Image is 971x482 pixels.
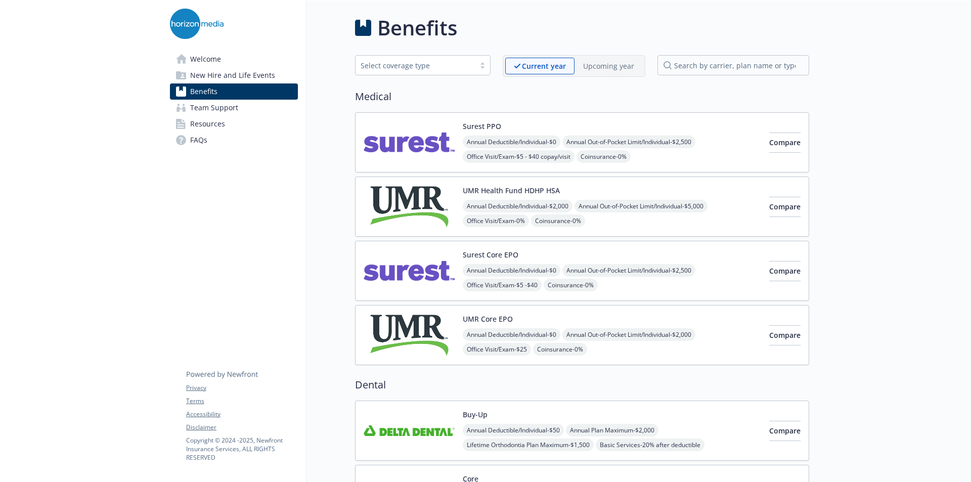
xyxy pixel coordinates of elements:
button: Surest Core EPO [463,249,518,260]
p: Upcoming year [583,61,634,71]
button: Surest PPO [463,121,501,132]
span: Basic Services - 20% after deductible [596,439,704,451]
button: Compare [769,197,801,217]
div: Select coverage type [361,60,470,71]
span: Annual Deductible/Individual - $2,000 [463,200,572,212]
h2: Dental [355,377,809,392]
span: Benefits [190,83,217,100]
p: Current year [522,61,566,71]
a: Resources [170,116,298,132]
span: Annual Deductible/Individual - $0 [463,264,560,277]
span: Welcome [190,51,221,67]
span: Annual Out-of-Pocket Limit/Individual - $2,500 [562,264,695,277]
button: Compare [769,261,801,281]
h2: Medical [355,89,809,104]
span: New Hire and Life Events [190,67,275,83]
a: Disclaimer [186,423,297,432]
input: search by carrier, plan name or type [657,55,809,75]
span: Lifetime Orthodontia Plan Maximum - $1,500 [463,439,594,451]
span: Annual Out-of-Pocket Limit/Individual - $2,500 [562,136,695,148]
a: Accessibility [186,410,297,419]
img: Delta Dental Insurance Company carrier logo [364,409,455,452]
img: Surest carrier logo [364,249,455,292]
span: Compare [769,426,801,435]
span: Compare [769,202,801,211]
img: Surest carrier logo [364,121,455,164]
button: UMR Health Fund HDHP HSA [463,185,560,196]
a: Welcome [170,51,298,67]
a: New Hire and Life Events [170,67,298,83]
span: Office Visit/Exam - $5 -$40 [463,279,542,291]
button: UMR Core EPO [463,314,513,324]
span: Annual Deductible/Individual - $50 [463,424,564,436]
span: Resources [190,116,225,132]
button: Compare [769,325,801,345]
a: Team Support [170,100,298,116]
a: Privacy [186,383,297,392]
span: Coinsurance - 0% [544,279,598,291]
a: FAQs [170,132,298,148]
button: Buy-Up [463,409,488,420]
span: Compare [769,138,801,147]
span: Compare [769,330,801,340]
span: Annual Deductible/Individual - $0 [463,328,560,341]
span: Coinsurance - 0% [531,214,585,227]
img: UMR carrier logo [364,185,455,228]
span: Office Visit/Exam - $25 [463,343,531,356]
button: Compare [769,133,801,153]
button: Compare [769,421,801,441]
a: Benefits [170,83,298,100]
span: Annual Plan Maximum - $2,000 [566,424,658,436]
span: Office Visit/Exam - $5 - $40 copay/visit [463,150,575,163]
span: Coinsurance - 0% [577,150,631,163]
span: Team Support [190,100,238,116]
span: Office Visit/Exam - 0% [463,214,529,227]
span: Annual Deductible/Individual - $0 [463,136,560,148]
span: Annual Out-of-Pocket Limit/Individual - $5,000 [575,200,708,212]
a: Terms [186,397,297,406]
span: Annual Out-of-Pocket Limit/Individual - $2,000 [562,328,695,341]
span: Compare [769,266,801,276]
span: FAQs [190,132,207,148]
h1: Benefits [377,13,457,43]
img: UMR carrier logo [364,314,455,357]
p: Copyright © 2024 - 2025 , Newfront Insurance Services, ALL RIGHTS RESERVED [186,436,297,462]
span: Coinsurance - 0% [533,343,587,356]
